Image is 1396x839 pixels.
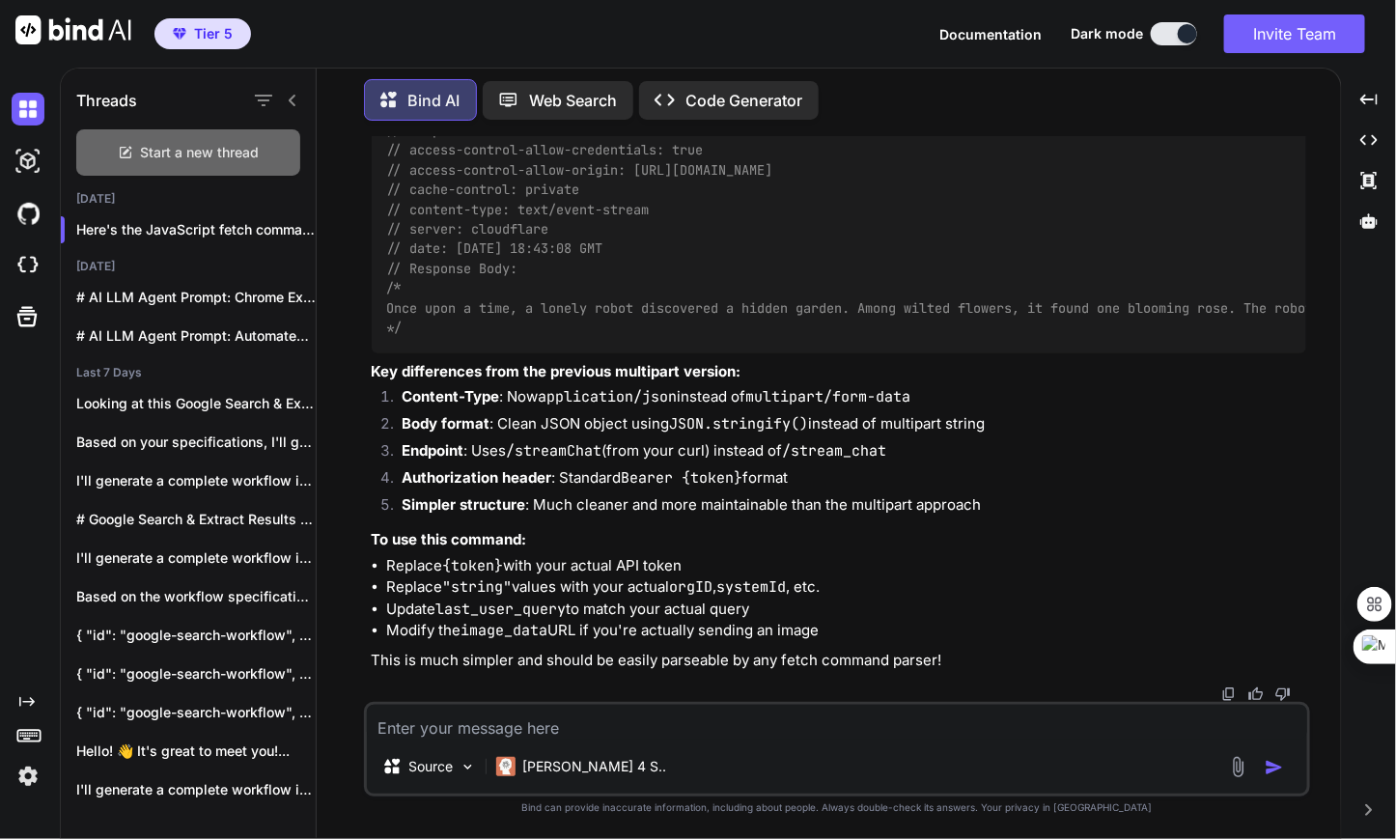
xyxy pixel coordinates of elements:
[443,577,513,597] code: "string"
[141,143,260,162] span: Start a new thread
[387,620,1306,642] li: Modify the URL if you're actually sending an image
[76,471,316,490] p: I'll generate a complete workflow implementation that...
[76,780,316,799] p: I'll generate a complete workflow implementation that...
[76,626,316,645] p: { "id": "google-search-workflow", "name": "Google Search Workflow",...
[12,93,44,126] img: darkChat
[1275,686,1291,702] img: dislike
[1071,24,1143,43] span: Dark mode
[194,24,233,43] span: Tier 5
[670,414,809,433] code: JSON.stringify()
[76,288,316,307] p: # AI LLM Agent Prompt: Chrome Extension...
[76,510,316,529] p: # Google Search & Extract Results Workflow...
[530,89,618,112] p: Web Search
[387,386,1306,413] li: : Now instead of
[403,495,526,514] strong: Simpler structure
[539,387,678,406] code: application/json
[408,89,461,112] p: Bind AI
[12,760,44,793] img: settings
[372,530,527,548] strong: To use this command:
[15,15,131,44] img: Bind AI
[436,600,567,619] code: last_user_query
[387,576,1306,599] li: Replace values with your actual , , etc.
[939,26,1042,42] span: Documentation
[1248,686,1264,702] img: like
[387,161,773,179] span: // access-control-allow-origin: [URL][DOMAIN_NAME]
[387,240,603,258] span: // date: [DATE] 18:43:08 GMT
[61,191,316,207] h2: [DATE]
[61,365,316,380] h2: Last 7 Days
[387,182,580,199] span: // cache-control: private
[622,468,743,488] code: Bearer {token}
[1224,14,1365,53] button: Invite Team
[1227,756,1249,778] img: attachment
[76,587,316,606] p: Based on the workflow specification provided, I'll...
[409,757,454,776] p: Source
[670,577,713,597] code: orgID
[717,577,787,597] code: systemId
[783,441,887,461] code: /stream_chat
[746,387,911,406] code: multipart/form-data
[403,441,464,460] strong: Endpoint
[12,145,44,178] img: darkAi-studio
[1221,686,1237,702] img: copy
[387,220,549,238] span: // server: cloudflare
[76,703,316,722] p: { "id": "google-search-workflow", "name": "Google Search Automation",...
[523,757,667,776] p: [PERSON_NAME] 4 S..
[387,201,650,218] span: // content-type: text/event-stream
[686,89,803,112] p: Code Generator
[76,326,316,346] p: # AI LLM Agent Prompt: Automated Codebase...
[461,621,548,640] code: image_data
[387,413,1306,440] li: : Clean JSON object using instead of multipart string
[12,249,44,282] img: cloudideIcon
[460,759,476,775] img: Pick Models
[76,664,316,684] p: { "id": "google-search-workflow", "name": "Google Search Workflow",...
[364,800,1310,815] p: Bind can provide inaccurate information, including about people. Always double-check its answers....
[443,556,504,575] code: {token}
[173,28,186,40] img: premium
[76,548,316,568] p: I'll generate a complete workflow implementation for...
[387,494,1306,521] li: : Much cleaner and more maintainable than the multipart approach
[387,467,1306,494] li: : Standard format
[12,197,44,230] img: githubDark
[403,387,500,406] strong: Content-Type
[496,757,516,776] img: Claude 4 Sonnet
[76,433,316,452] p: Based on your specifications, I'll generate a...
[76,89,137,112] h1: Threads
[387,440,1306,467] li: : Uses (from your curl) instead of
[76,741,316,761] p: Hello! 👋 It's great to meet you!...
[76,394,316,413] p: Looking at this Google Search & Extract...
[403,468,552,487] strong: Authorization header
[387,555,1306,577] li: Replace with your actual API token
[372,650,1306,672] p: This is much simpler and should be easily parseable by any fetch command parser!
[403,414,490,433] strong: Body format
[387,260,518,277] span: // Response Body:
[372,362,741,380] strong: Key differences from the previous multipart version:
[939,24,1042,44] button: Documentation
[507,441,602,461] code: /streamChat
[154,18,251,49] button: premiumTier 5
[387,599,1306,621] li: Update to match your actual query
[76,220,316,239] p: Here's the JavaScript fetch command converted from...
[1265,758,1284,777] img: icon
[387,142,704,159] span: // access-control-allow-credentials: true
[61,259,316,274] h2: [DATE]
